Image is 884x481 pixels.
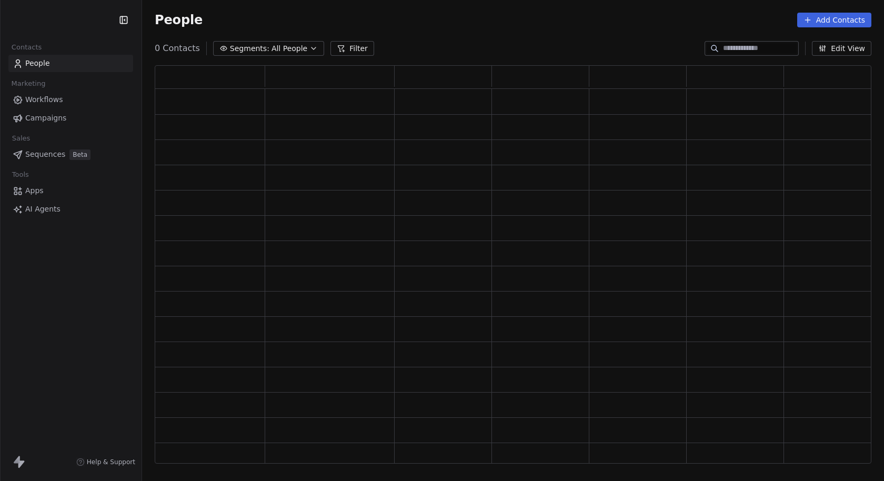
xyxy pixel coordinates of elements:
[25,94,63,105] span: Workflows
[8,146,133,163] a: SequencesBeta
[87,458,135,466] span: Help & Support
[7,131,35,146] span: Sales
[7,167,33,183] span: Tools
[25,185,44,196] span: Apps
[25,149,65,160] span: Sequences
[8,91,133,108] a: Workflows
[25,113,66,124] span: Campaigns
[230,43,269,54] span: Segments:
[797,13,871,27] button: Add Contacts
[812,41,871,56] button: Edit View
[76,458,135,466] a: Help & Support
[8,201,133,218] a: AI Agents
[155,42,200,55] span: 0 Contacts
[7,76,50,92] span: Marketing
[8,109,133,127] a: Campaigns
[155,12,203,28] span: People
[155,89,881,464] div: grid
[8,55,133,72] a: People
[7,39,46,55] span: Contacts
[25,204,61,215] span: AI Agents
[69,149,91,160] span: Beta
[25,58,50,69] span: People
[8,182,133,199] a: Apps
[272,43,307,54] span: All People
[330,41,374,56] button: Filter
